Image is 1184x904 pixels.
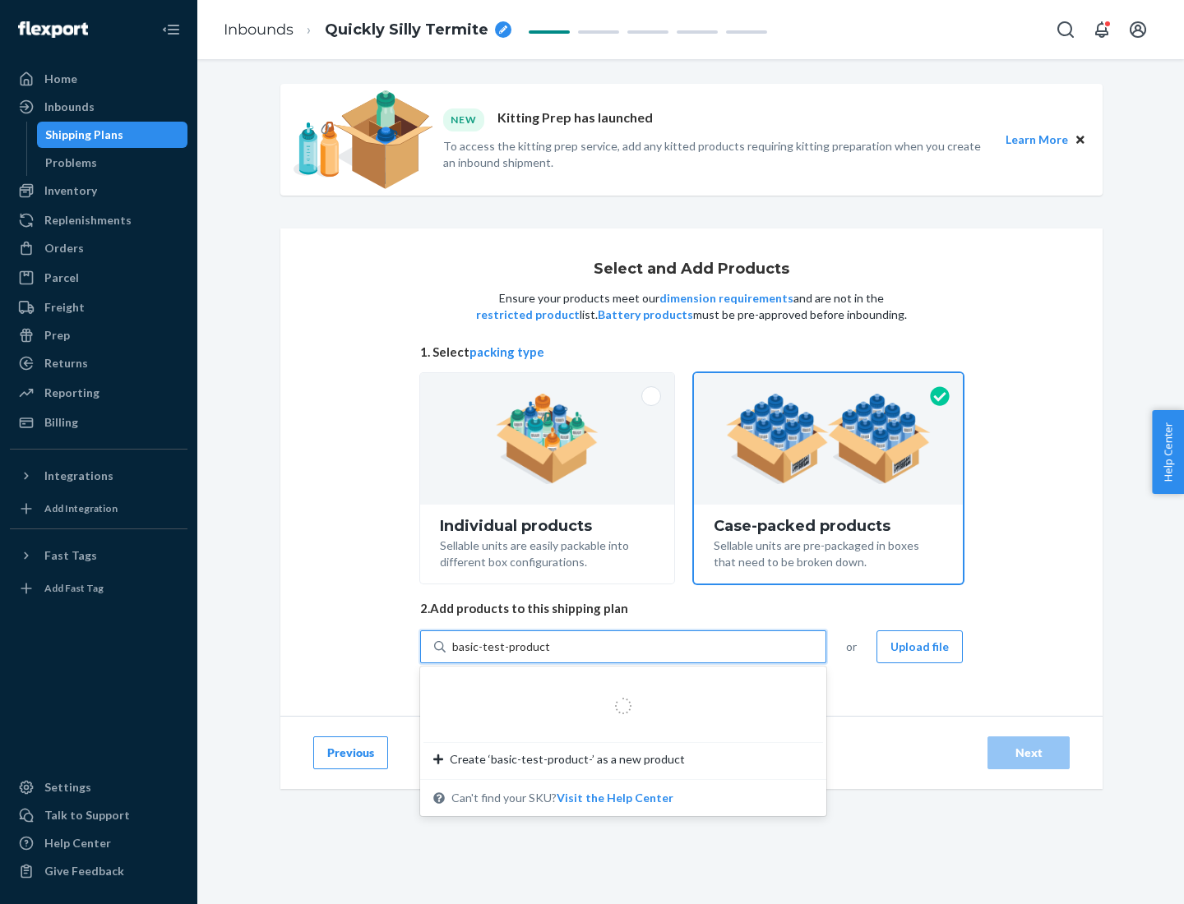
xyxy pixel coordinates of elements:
[1152,410,1184,494] button: Help Center
[10,265,187,291] a: Parcel
[594,261,789,278] h1: Select and Add Products
[44,501,118,515] div: Add Integration
[476,307,580,323] button: restricted product
[876,630,963,663] button: Upload file
[44,270,79,286] div: Parcel
[10,830,187,856] a: Help Center
[44,547,97,564] div: Fast Tags
[44,327,70,344] div: Prep
[44,414,78,431] div: Billing
[44,779,91,796] div: Settings
[10,178,187,204] a: Inventory
[44,581,104,595] div: Add Fast Tag
[557,790,673,806] button: Create ‘basic-test-product-’ as a new productCan't find your SKU?
[44,468,113,484] div: Integrations
[443,108,484,131] div: NEW
[1006,131,1068,149] button: Learn More
[440,534,654,570] div: Sellable units are easily packable into different box configurations.
[44,385,99,401] div: Reporting
[452,639,551,655] input: Create ‘basic-test-product-’ as a new productCan't find your SKU?Visit the Help Center
[10,496,187,522] a: Add Integration
[10,774,187,800] a: Settings
[497,108,653,131] p: Kitting Prep has launched
[44,212,132,228] div: Replenishments
[44,299,85,316] div: Freight
[598,307,693,323] button: Battery products
[987,736,1070,769] button: Next
[450,751,685,768] span: Create ‘basic-test-product-’ as a new product
[45,127,123,143] div: Shipping Plans
[10,207,187,233] a: Replenishments
[420,344,963,361] span: 1. Select
[44,835,111,851] div: Help Center
[10,322,187,348] a: Prep
[10,66,187,92] a: Home
[10,542,187,569] button: Fast Tags
[325,20,488,41] span: Quickly Silly Termite
[496,394,599,484] img: individual-pack.facf35554cb0f1810c75b2bd6df2d64e.png
[45,155,97,171] div: Problems
[313,736,388,769] button: Previous
[10,380,187,406] a: Reporting
[224,21,294,39] a: Inbounds
[10,802,187,828] a: Talk to Support
[37,150,188,176] a: Problems
[1049,13,1082,46] button: Open Search Box
[440,518,654,534] div: Individual products
[10,575,187,602] a: Add Fast Tag
[44,99,95,115] div: Inbounds
[10,94,187,120] a: Inbounds
[44,182,97,199] div: Inventory
[659,290,793,307] button: dimension requirements
[474,290,909,323] p: Ensure your products meet our and are not in the list. must be pre-approved before inbounding.
[18,21,88,38] img: Flexport logo
[10,350,187,376] a: Returns
[10,409,187,436] a: Billing
[714,534,943,570] div: Sellable units are pre-packaged in boxes that need to be broken down.
[469,344,544,361] button: packing type
[714,518,943,534] div: Case-packed products
[1122,13,1154,46] button: Open account menu
[726,394,931,484] img: case-pack.59cecea509d18c883b923b81aeac6d0b.png
[37,122,188,148] a: Shipping Plans
[10,294,187,321] a: Freight
[44,240,84,256] div: Orders
[1071,131,1089,149] button: Close
[44,355,88,371] div: Returns
[10,463,187,489] button: Integrations
[44,863,124,879] div: Give Feedback
[1001,745,1056,761] div: Next
[1085,13,1118,46] button: Open notifications
[44,71,77,87] div: Home
[420,600,963,617] span: 2. Add products to this shipping plan
[846,639,857,655] span: or
[451,790,673,806] span: Can't find your SKU?
[443,138,991,171] p: To access the kitting prep service, add any kitted products requiring kitting preparation when yo...
[10,858,187,884] button: Give Feedback
[10,235,187,261] a: Orders
[155,13,187,46] button: Close Navigation
[210,6,525,54] ol: breadcrumbs
[44,807,130,823] div: Talk to Support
